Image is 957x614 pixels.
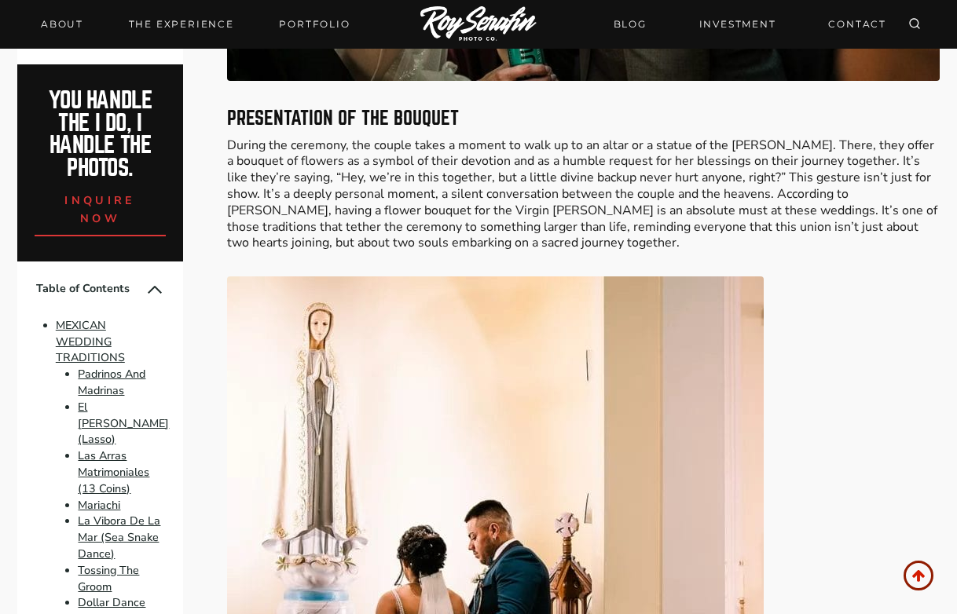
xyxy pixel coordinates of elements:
[35,90,167,180] h2: You handle the i do, I handle the photos.
[269,13,359,35] a: Portfolio
[420,6,537,43] img: Logo of Roy Serafin Photo Co., featuring stylized text in white on a light background, representi...
[145,280,164,299] button: Collapse Table of Contents
[904,13,926,35] button: View Search Form
[604,10,896,38] nav: Secondary Navigation
[36,282,145,298] span: Table of Contents
[904,561,933,590] a: Scroll to top
[690,10,786,38] a: INVESTMENT
[78,400,169,448] a: El [PERSON_NAME] (Lasso)
[78,448,149,496] a: Las Arras Matrimoniales (13 Coins)
[78,367,145,398] a: Padrinos And Madrinas
[78,563,139,594] a: Tossing The Groom
[78,514,160,562] a: La Vibora De La Mar (Sea Snake Dance)
[119,13,244,35] a: THE EXPERIENCE
[31,13,93,35] a: About
[78,596,145,611] a: Dollar Dance
[78,498,120,513] a: Mariachi
[56,318,125,366] a: MEXICAN WEDDING TRADITIONS
[64,193,135,226] span: inquire now
[35,180,167,236] a: inquire now
[31,13,360,35] nav: Primary Navigation
[819,10,896,38] a: CONTACT
[227,137,940,252] p: During the ceremony, the couple takes a moment to walk up to an altar or a statue of the [PERSON_...
[227,109,940,128] h3: Presentation of the Bouquet
[604,10,656,38] a: BLOG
